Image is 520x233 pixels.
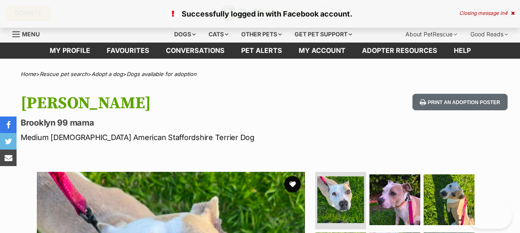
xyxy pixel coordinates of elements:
[235,26,288,43] div: Other pets
[22,31,40,38] span: Menu
[446,43,479,59] a: Help
[317,176,364,223] img: Photo of Diaz
[98,43,158,59] a: Favourites
[127,71,196,77] a: Dogs available for adoption
[91,71,123,77] a: Adopt a dog
[40,71,88,77] a: Rescue pet search
[459,10,515,16] div: Closing message in
[468,204,512,229] iframe: Help Scout Beacon - Open
[504,10,508,16] span: 4
[290,43,354,59] a: My account
[369,174,420,225] img: Photo of Diaz
[21,94,318,113] h1: [PERSON_NAME]
[21,132,318,143] p: Medium [DEMOGRAPHIC_DATA] American Staffordshire Terrier Dog
[284,176,301,193] button: favourite
[465,26,514,43] div: Good Reads
[354,43,446,59] a: Adopter resources
[168,26,201,43] div: Dogs
[424,174,474,225] img: Photo of Diaz
[203,26,234,43] div: Cats
[41,43,98,59] a: My profile
[158,43,233,59] a: conversations
[400,26,463,43] div: About PetRescue
[233,43,290,59] a: Pet alerts
[289,26,358,43] div: Get pet support
[12,26,46,41] a: Menu
[21,117,318,128] p: Brooklyn 99 mama
[8,8,512,19] p: Successfully logged in with Facebook account.
[412,94,508,111] button: Print an adoption poster
[21,71,36,77] a: Home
